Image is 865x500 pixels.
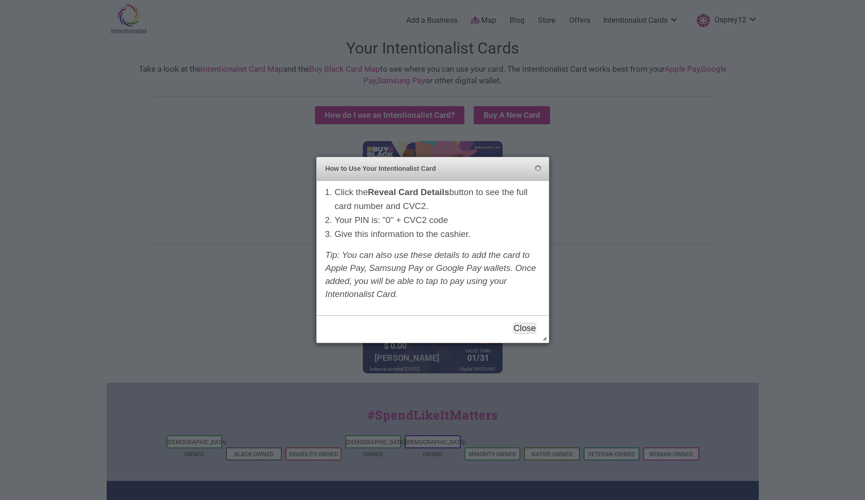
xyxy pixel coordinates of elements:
button: Close [534,165,542,173]
em: Tip: You can also use these details to add the card to Apple Pay, Samsung Pay or Google Pay walle... [325,250,536,299]
li: Your PIN is: "0" + CVC2 code [334,213,540,227]
li: Give this information to the cashier. [334,227,540,241]
button: Close [513,323,537,334]
span: How to Use Your Intentionalist Card [325,164,518,174]
li: Click the button to see the full card number and CVC2. [334,185,540,213]
strong: Reveal Card Details [368,187,450,197]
